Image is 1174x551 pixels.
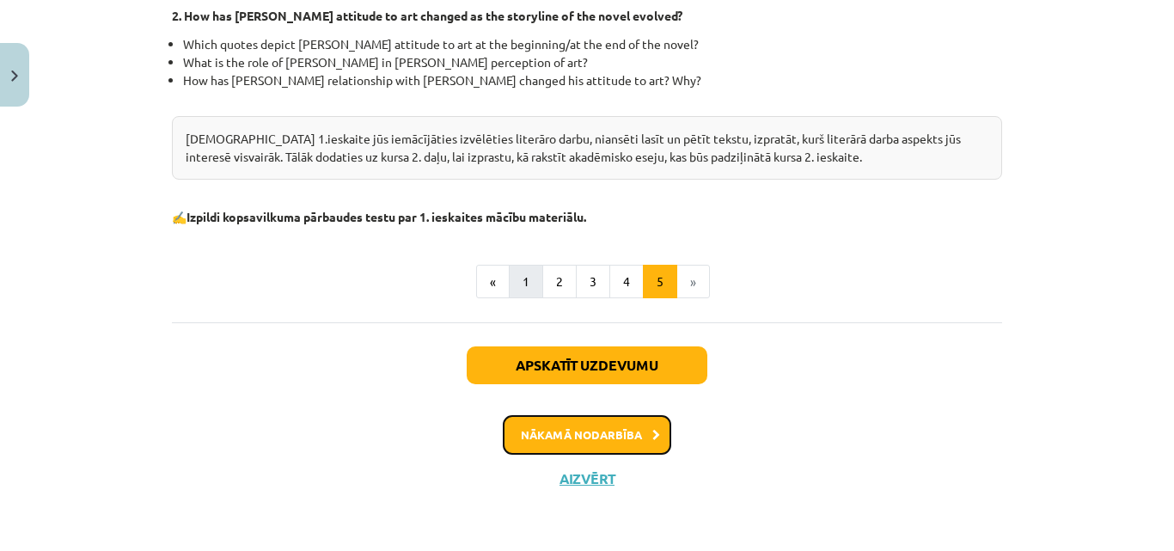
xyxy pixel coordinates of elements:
[183,53,1002,71] li: What is the role of [PERSON_NAME] in [PERSON_NAME] perception of art?
[11,70,18,82] img: icon-close-lesson-0947bae3869378f0d4975bcd49f059093ad1ed9edebbc8119c70593378902aed.svg
[172,116,1002,180] div: [DEMOGRAPHIC_DATA] 1.ieskaite jūs iemācījāties izvēlēties literāro darbu, niansēti lasīt un pētīt...
[503,415,671,455] button: Nākamā nodarbība
[172,208,1002,226] p: ✍️
[643,265,677,299] button: 5
[542,265,577,299] button: 2
[467,346,707,384] button: Apskatīt uzdevumu
[183,35,1002,53] li: Which quotes depict [PERSON_NAME] attitude to art at the beginning/at the end of the novel?
[172,265,1002,299] nav: Page navigation example
[576,265,610,299] button: 3
[172,8,682,23] strong: 2. How has [PERSON_NAME] attitude to art changed as the storyline of the novel evolved?
[186,209,586,224] b: Izpildi kopsavilkuma pārbaudes testu par 1. ieskaites mācību materiālu.
[509,265,543,299] button: 1
[609,265,644,299] button: 4
[476,265,510,299] button: «
[183,71,1002,107] li: How has [PERSON_NAME] relationship with [PERSON_NAME] changed his attitude to art? Why?
[554,470,620,487] button: Aizvērt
